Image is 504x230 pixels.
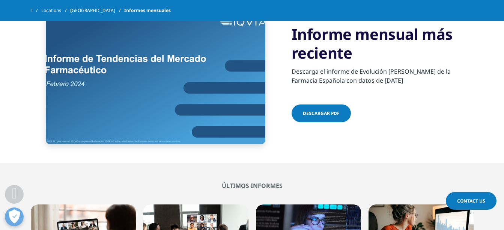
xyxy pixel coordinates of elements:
a: Contact Us [446,192,496,210]
a: Descargar pdf [292,104,351,122]
p: Descarga el informe de Evolución [PERSON_NAME] de la Farmacia Española con datos de [DATE] [292,67,474,89]
h3: Informe mensual más reciente [292,25,474,62]
a: Locations [41,4,70,17]
span: Informes mensuales [124,4,171,17]
button: Abrir preferencias [5,207,24,226]
span: Contact Us [457,198,485,204]
a: [GEOGRAPHIC_DATA] [70,4,124,17]
span: Descargar pdf [303,110,340,117]
h2: últimos informes [31,182,474,189]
